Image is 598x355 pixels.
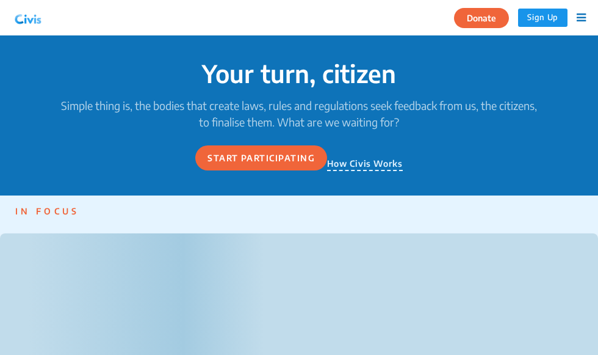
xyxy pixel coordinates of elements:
p: How Civis Works [327,157,403,171]
p: Your turn, citizen [60,59,538,87]
p: Simple thing is, the bodies that create laws, rules and regulations seek feedback from us, the ci... [60,97,538,130]
img: navlogo.png [12,9,44,27]
button: Start participating [195,145,327,170]
p: IN FOCUS [15,205,598,218]
button: Donate [454,8,509,28]
button: Sign Up [518,9,567,27]
a: Donate [454,10,518,23]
